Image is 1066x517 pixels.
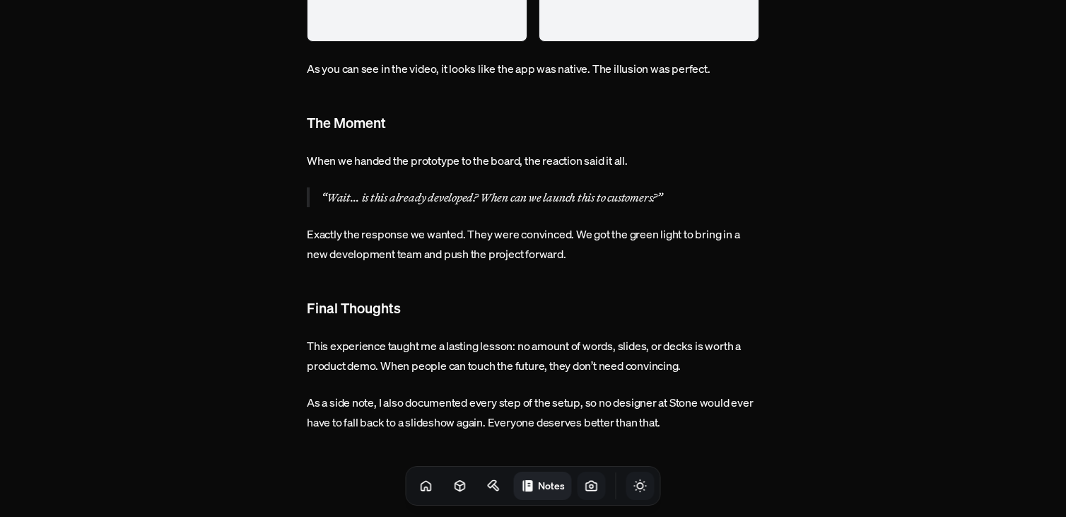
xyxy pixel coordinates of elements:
[307,151,759,170] p: When we handed the prototype to the board, the reaction said it all.
[514,472,572,500] a: Notes
[321,187,759,207] p: “Wait… is this already developed? When can we launch this to customers?”
[307,59,759,79] p: As you can see in the video, it looks like the app was native. The illusion was perfect.
[626,472,655,500] button: Toggle Theme
[307,393,759,432] p: As a side note, I also documented every step of the setup, so no designer at Stone would ever hav...
[307,336,759,376] p: This experience taught me a lasting lesson: no amount of words, slides, or decks is worth a produ...
[538,479,565,492] h1: Notes
[307,224,759,264] p: Exactly the response we wanted. They were convinced. We got the green light to bring in a new dev...
[307,298,759,319] h2: Final Thoughts
[307,112,759,134] h2: The Moment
